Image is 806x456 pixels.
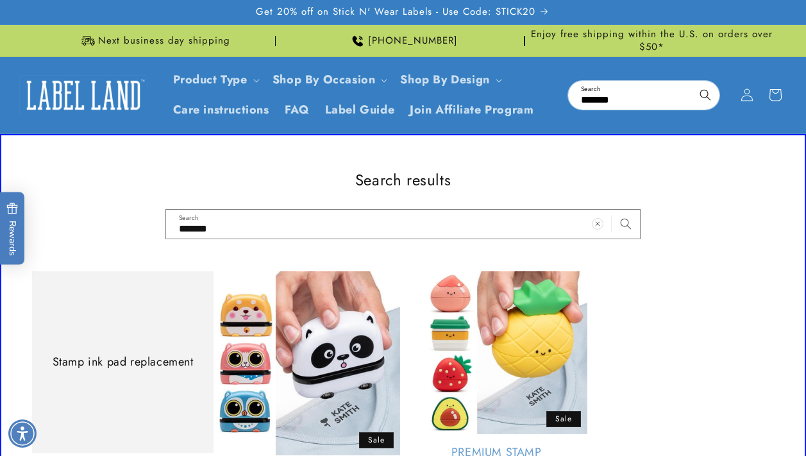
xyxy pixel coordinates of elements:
a: Join Affiliate Program [402,95,541,125]
span: Label Guide [325,103,395,117]
summary: Product Type [165,65,265,95]
div: Announcement [281,25,525,56]
a: Label Land [15,71,153,120]
span: Enjoy free shipping within the U.S. on orders over $50* [530,28,774,53]
button: Clear search term [663,81,691,109]
iframe: Gorgias live chat messenger [747,401,793,443]
span: [PHONE_NUMBER] [368,35,458,47]
summary: Shop By Occasion [265,65,393,95]
a: FAQ [277,95,317,125]
a: Shop By Design [400,71,489,88]
a: Product Type [173,71,248,88]
span: Next business day shipping [98,35,230,47]
summary: Shop By Design [392,65,507,95]
span: Get 20% off on Stick N' Wear Labels - Use Code: STICK20 [256,6,535,19]
span: Join Affiliate Program [410,103,533,117]
button: Search [691,81,719,109]
span: Shop By Occasion [273,72,376,87]
a: Stamp ink pad replacement [45,355,201,369]
span: Rewards [6,202,19,255]
span: Care instructions [173,103,269,117]
a: Label Guide [317,95,403,125]
div: Announcement [530,25,774,56]
iframe: Gorgias live chat campaigns [527,273,793,405]
div: Accessibility Menu [8,419,37,448]
h1: Search results [32,170,774,190]
div: Announcement [32,25,276,56]
span: FAQ [285,103,310,117]
img: Label Land [19,75,147,115]
a: Care instructions [165,95,277,125]
button: Search [612,210,640,238]
button: Clear search term [584,210,612,238]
